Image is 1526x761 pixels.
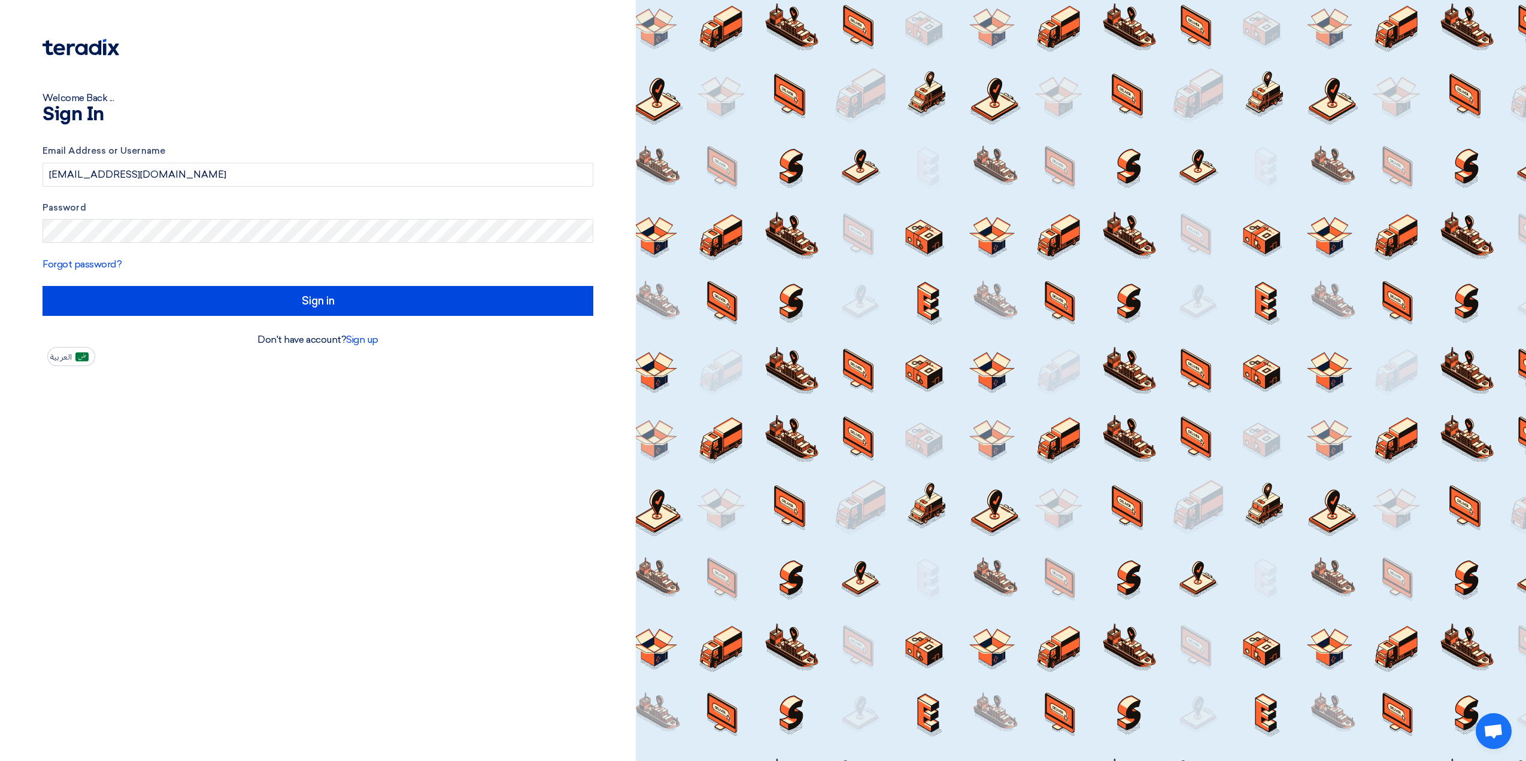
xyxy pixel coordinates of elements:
a: Forgot password? [43,258,122,270]
span: العربية [50,353,72,361]
button: العربية [47,347,95,366]
div: Welcome Back ... [43,91,593,105]
input: Enter your business email or username [43,163,593,187]
img: ar-AR.png [75,352,89,361]
h1: Sign In [43,105,593,124]
label: Password [43,201,593,215]
div: Don't have account? [43,333,593,347]
div: Open chat [1476,713,1512,749]
img: Teradix logo [43,39,119,56]
label: Email Address or Username [43,144,593,158]
a: Sign up [346,334,378,345]
input: Sign in [43,286,593,316]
